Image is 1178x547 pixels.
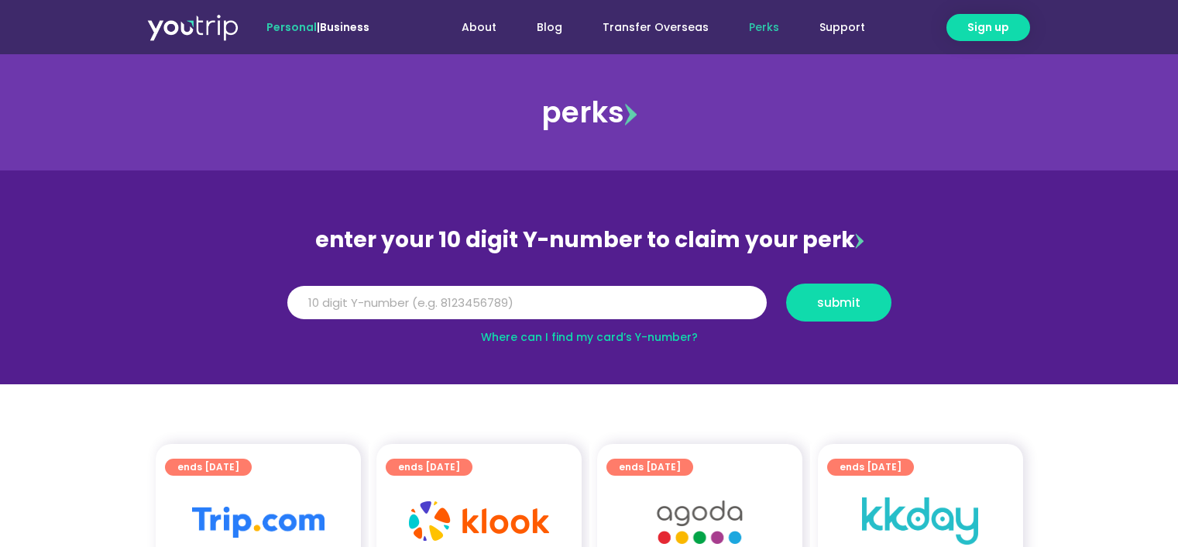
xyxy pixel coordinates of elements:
[287,284,891,333] form: Y Number
[266,19,317,35] span: Personal
[320,19,369,35] a: Business
[280,220,899,260] div: enter your 10 digit Y-number to claim your perk
[287,286,767,320] input: 10 digit Y-number (e.g. 8123456789)
[827,459,914,476] a: ends [DATE]
[967,19,1009,36] span: Sign up
[165,459,252,476] a: ends [DATE]
[266,19,369,35] span: |
[817,297,860,308] span: submit
[441,13,517,42] a: About
[177,459,239,476] span: ends [DATE]
[786,284,891,322] button: submit
[582,13,729,42] a: Transfer Overseas
[411,13,885,42] nav: Menu
[386,459,472,476] a: ends [DATE]
[840,459,902,476] span: ends [DATE]
[398,459,460,476] span: ends [DATE]
[606,459,693,476] a: ends [DATE]
[619,459,681,476] span: ends [DATE]
[481,329,698,345] a: Where can I find my card’s Y-number?
[799,13,885,42] a: Support
[946,14,1030,41] a: Sign up
[517,13,582,42] a: Blog
[729,13,799,42] a: Perks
